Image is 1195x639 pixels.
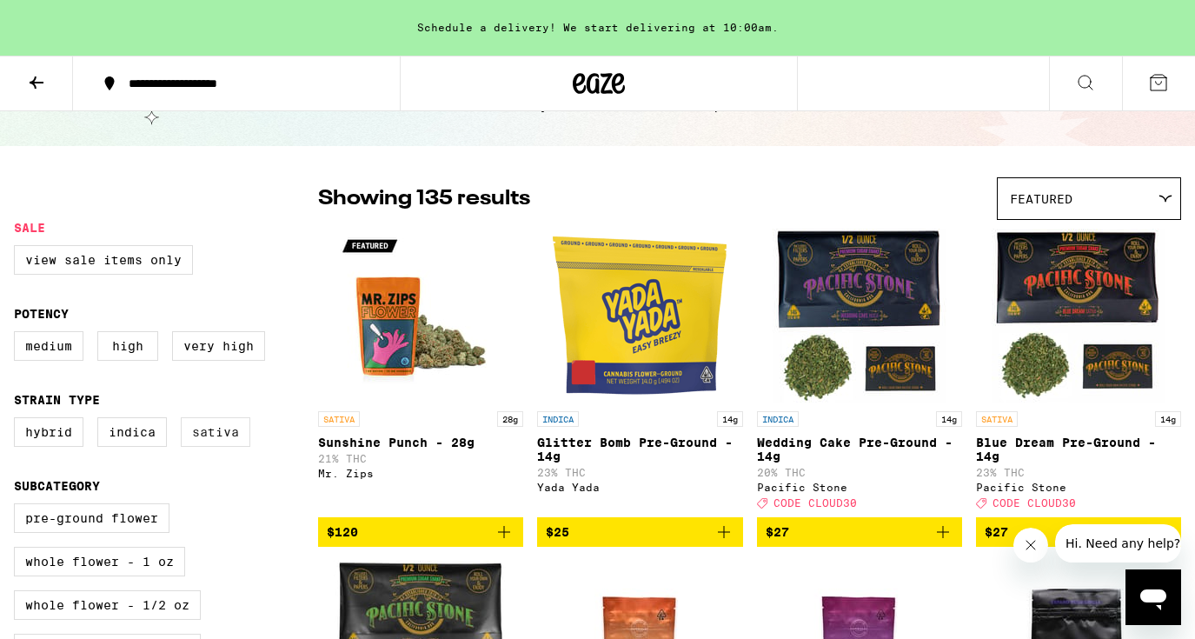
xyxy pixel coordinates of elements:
p: 28g [497,411,523,427]
legend: Strain Type [14,393,100,407]
img: Pacific Stone - Blue Dream Pre-Ground - 14g [992,229,1165,403]
label: View Sale Items Only [14,245,193,275]
a: Open page for Glitter Bomb Pre-Ground - 14g from Yada Yada [537,229,742,517]
label: Very High [172,331,265,361]
label: Sativa [181,417,250,447]
div: Yada Yada [537,482,742,493]
label: Whole Flower - 1 oz [14,547,185,576]
p: Sunshine Punch - 28g [318,436,523,449]
img: Yada Yada - Glitter Bomb Pre-Ground - 14g [553,229,727,403]
p: INDICA [757,411,799,427]
p: 23% THC [976,467,1181,478]
p: Glitter Bomb Pre-Ground - 14g [537,436,742,463]
iframe: Message from company [1055,524,1181,562]
label: Hybrid [14,417,83,447]
button: Add to bag [537,517,742,547]
p: Blue Dream Pre-Ground - 14g [976,436,1181,463]
label: Medium [14,331,83,361]
div: Pacific Stone [976,482,1181,493]
span: CODE CLOUD30 [993,497,1076,509]
span: CODE CLOUD30 [773,497,857,509]
span: $120 [327,525,358,539]
label: Whole Flower - 1/2 oz [14,590,201,620]
span: $27 [985,525,1008,539]
div: Pacific Stone [757,482,962,493]
legend: Subcategory [14,479,100,493]
button: Add to bag [318,517,523,547]
img: Pacific Stone - Wedding Cake Pre-Ground - 14g [773,229,946,403]
span: $25 [546,525,569,539]
iframe: Button to launch messaging window [1125,569,1181,625]
p: 20% THC [757,467,962,478]
img: Mr. Zips - Sunshine Punch - 28g [334,229,508,403]
p: SATIVA [318,411,360,427]
p: SATIVA [976,411,1018,427]
p: Showing 135 results [318,184,530,214]
p: 21% THC [318,453,523,464]
a: Open page for Blue Dream Pre-Ground - 14g from Pacific Stone [976,229,1181,517]
span: Featured [1010,192,1072,206]
p: 14g [1155,411,1181,427]
label: High [97,331,158,361]
button: Add to bag [757,517,962,547]
label: Pre-ground Flower [14,503,169,533]
p: 23% THC [537,467,742,478]
button: Add to bag [976,517,1181,547]
p: 14g [717,411,743,427]
p: Wedding Cake Pre-Ground - 14g [757,436,962,463]
span: $27 [766,525,789,539]
p: 14g [936,411,962,427]
legend: Potency [14,307,69,321]
iframe: Close message [1013,528,1048,562]
a: Open page for Wedding Cake Pre-Ground - 14g from Pacific Stone [757,229,962,517]
label: Indica [97,417,167,447]
div: Mr. Zips [318,468,523,479]
legend: Sale [14,221,45,235]
a: Open page for Sunshine Punch - 28g from Mr. Zips [318,229,523,517]
p: INDICA [537,411,579,427]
